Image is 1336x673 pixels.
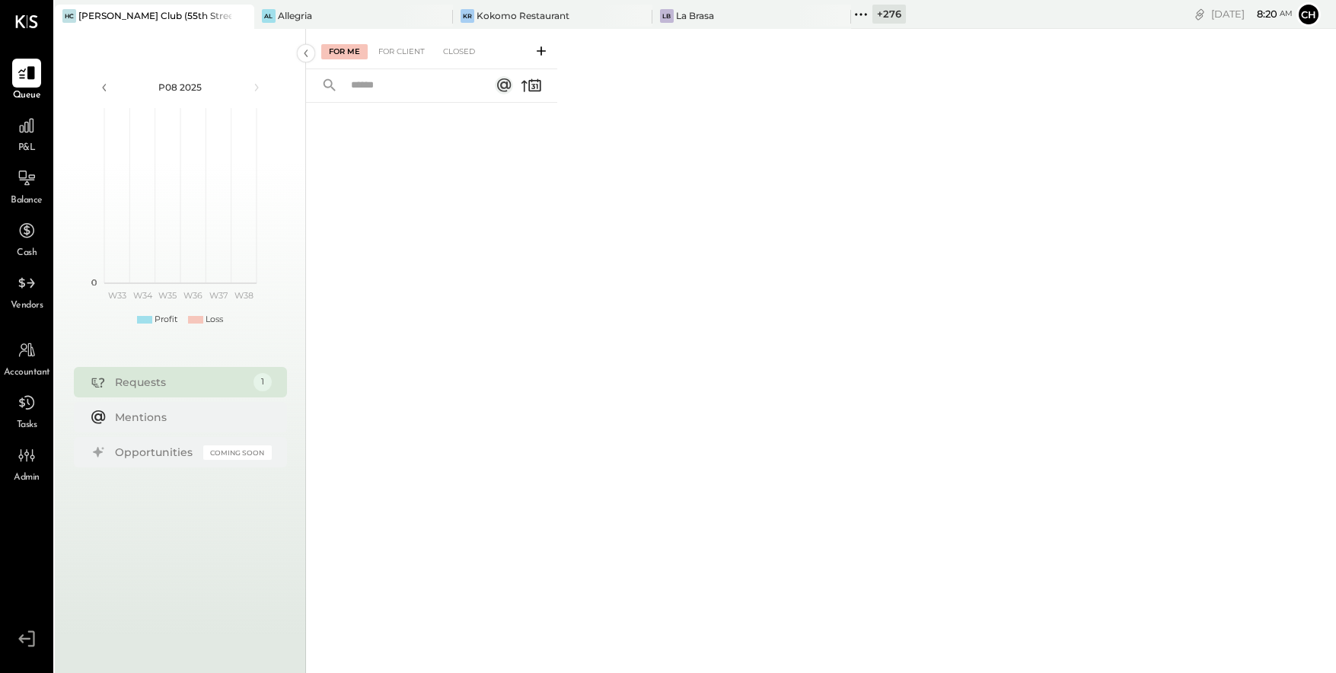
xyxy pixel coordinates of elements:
[872,5,906,24] div: + 276
[62,9,76,23] div: HC
[14,471,40,485] span: Admin
[78,9,231,22] div: [PERSON_NAME] Club (55th Street Hospitality LLC)
[13,89,41,103] span: Queue
[17,247,37,260] span: Cash
[1296,2,1321,27] button: Ch
[158,290,177,301] text: W35
[91,277,97,288] text: 0
[155,314,177,326] div: Profit
[1,336,53,380] a: Accountant
[4,366,50,380] span: Accountant
[18,142,36,155] span: P&L
[132,290,152,301] text: W34
[278,9,312,22] div: Allegria
[477,9,569,22] div: Kokomo Restaurant
[262,9,276,23] div: Al
[435,44,483,59] div: Closed
[1,59,53,103] a: Queue
[206,314,223,326] div: Loss
[11,299,43,313] span: Vendors
[321,44,368,59] div: For Me
[183,290,202,301] text: W36
[1,388,53,432] a: Tasks
[371,44,432,59] div: For Client
[1,216,53,260] a: Cash
[1,164,53,208] a: Balance
[115,375,246,390] div: Requests
[1,111,53,155] a: P&L
[115,445,196,460] div: Opportunities
[1,269,53,313] a: Vendors
[461,9,474,23] div: KR
[209,290,228,301] text: W37
[107,290,126,301] text: W33
[676,9,714,22] div: La Brasa
[17,419,37,432] span: Tasks
[234,290,253,301] text: W38
[1211,7,1293,21] div: [DATE]
[1192,6,1207,22] div: copy link
[116,81,245,94] div: P08 2025
[115,410,264,425] div: Mentions
[253,373,272,391] div: 1
[1,441,53,485] a: Admin
[203,445,272,460] div: Coming Soon
[11,194,43,208] span: Balance
[660,9,674,23] div: LB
